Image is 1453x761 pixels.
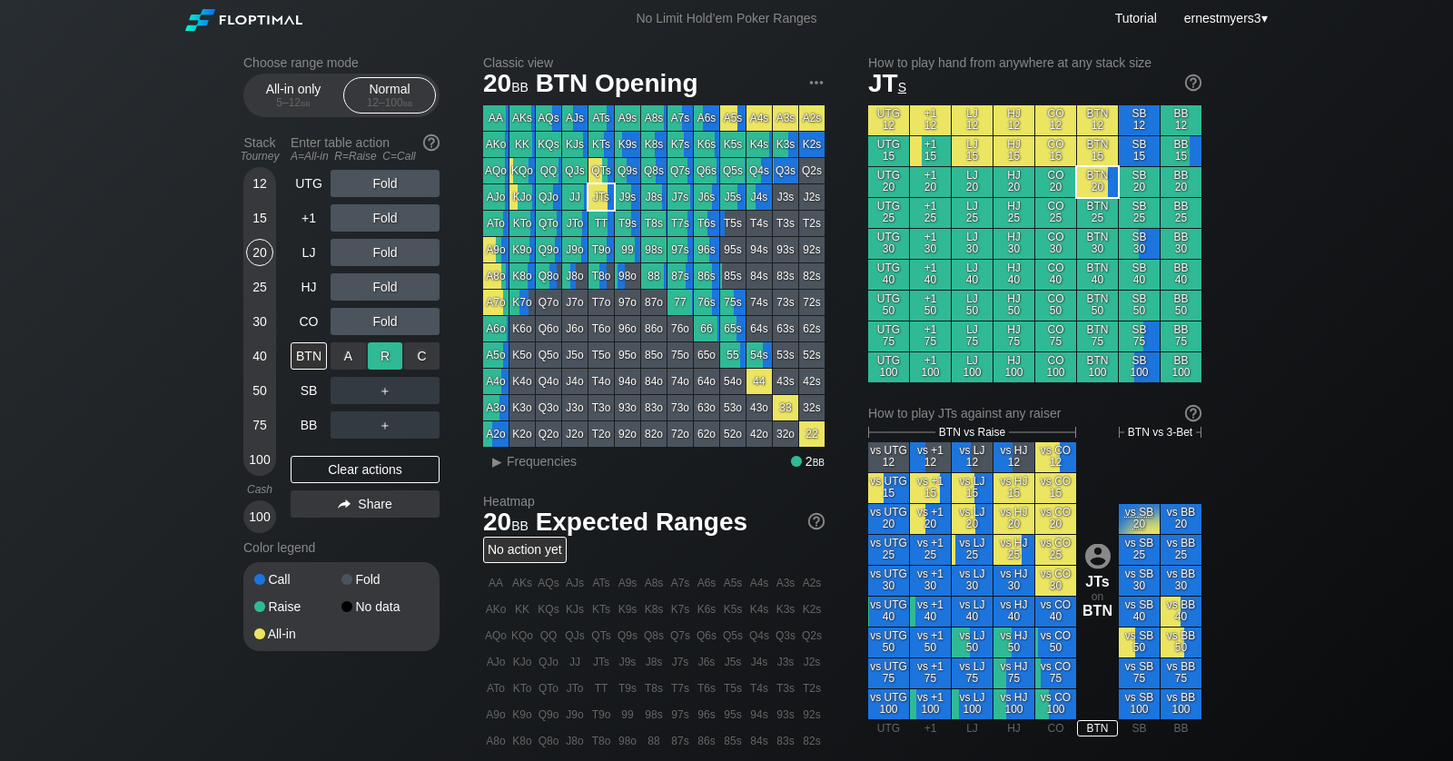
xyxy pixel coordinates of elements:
div: T7o [588,290,614,315]
div: JTo [562,211,588,236]
div: J3o [562,395,588,420]
div: K4s [746,132,772,157]
div: CO [291,308,327,335]
div: J9s [615,184,640,210]
div: +1 75 [910,321,951,351]
div: J4o [562,369,588,394]
div: BTN [291,342,327,370]
div: Raise [254,600,341,613]
div: SB 12 [1119,105,1160,135]
div: J8s [641,184,667,210]
div: UTG 25 [868,198,909,228]
div: 82o [641,421,667,447]
div: +1 25 [910,198,951,228]
div: SB 15 [1119,136,1160,166]
div: SB 30 [1119,229,1160,259]
div: 100 [246,503,273,530]
div: UTG 50 [868,291,909,321]
div: 33 [773,395,798,420]
div: HJ 40 [993,260,1034,290]
div: +1 20 [910,167,951,197]
span: bb [301,96,311,109]
div: J6s [694,184,719,210]
div: 40 [246,342,273,370]
div: 74o [667,369,693,394]
div: SB 20 [1119,167,1160,197]
div: BTN 75 [1077,321,1118,351]
div: +1 30 [910,229,951,259]
div: Q8s [641,158,667,183]
div: CO 15 [1035,136,1076,166]
div: CO 40 [1035,260,1076,290]
div: A5o [483,342,509,368]
div: K9s [615,132,640,157]
div: A [331,342,366,370]
div: KK [509,132,535,157]
div: HJ 50 [993,291,1034,321]
div: Q7o [536,290,561,315]
div: Fold [331,170,440,197]
div: 50 [246,377,273,404]
div: 55 [720,342,746,368]
div: J3s [773,184,798,210]
div: 64s [746,316,772,341]
div: T9s [615,211,640,236]
div: ＋ [331,411,440,439]
div: 63s [773,316,798,341]
div: T5o [588,342,614,368]
div: T2o [588,421,614,447]
div: 97o [615,290,640,315]
div: 75o [667,342,693,368]
div: UTG 75 [868,321,909,351]
div: T7s [667,211,693,236]
div: 92o [615,421,640,447]
div: A9o [483,237,509,262]
div: T8o [588,263,614,289]
div: 87s [667,263,693,289]
div: HJ 15 [993,136,1034,166]
div: AJs [562,105,588,131]
div: 94s [746,237,772,262]
div: Q2s [799,158,825,183]
div: CO 25 [1035,198,1076,228]
div: Fold [331,204,440,232]
div: A8s [641,105,667,131]
div: 77 [667,290,693,315]
div: AJo [483,184,509,210]
div: A=All-in R=Raise C=Call [291,150,440,163]
div: 96s [694,237,719,262]
div: BTN 25 [1077,198,1118,228]
div: HJ 75 [993,321,1034,351]
div: 76s [694,290,719,315]
div: KTs [588,132,614,157]
img: Floptimal logo [185,9,301,31]
div: HJ 100 [993,352,1034,382]
h2: Choose range mode [243,55,440,70]
div: SB 40 [1119,260,1160,290]
span: bb [511,75,529,95]
div: Fold [331,239,440,266]
div: K6s [694,132,719,157]
div: QTs [588,158,614,183]
div: BB 40 [1161,260,1201,290]
div: CO 12 [1035,105,1076,135]
div: BTN 20 [1077,167,1118,197]
div: LJ 100 [952,352,993,382]
div: BTN 100 [1077,352,1118,382]
div: BB 100 [1161,352,1201,382]
div: A3o [483,395,509,420]
div: UTG 12 [868,105,909,135]
img: help.32db89a4.svg [1183,403,1203,423]
div: HJ [291,273,327,301]
div: BB 25 [1161,198,1201,228]
div: BB [291,411,327,439]
div: LJ 50 [952,291,993,321]
div: No data [341,600,429,613]
div: 83s [773,263,798,289]
div: +1 40 [910,260,951,290]
div: 54s [746,342,772,368]
div: 95o [615,342,640,368]
div: LJ 20 [952,167,993,197]
div: 97s [667,237,693,262]
div: J4s [746,184,772,210]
